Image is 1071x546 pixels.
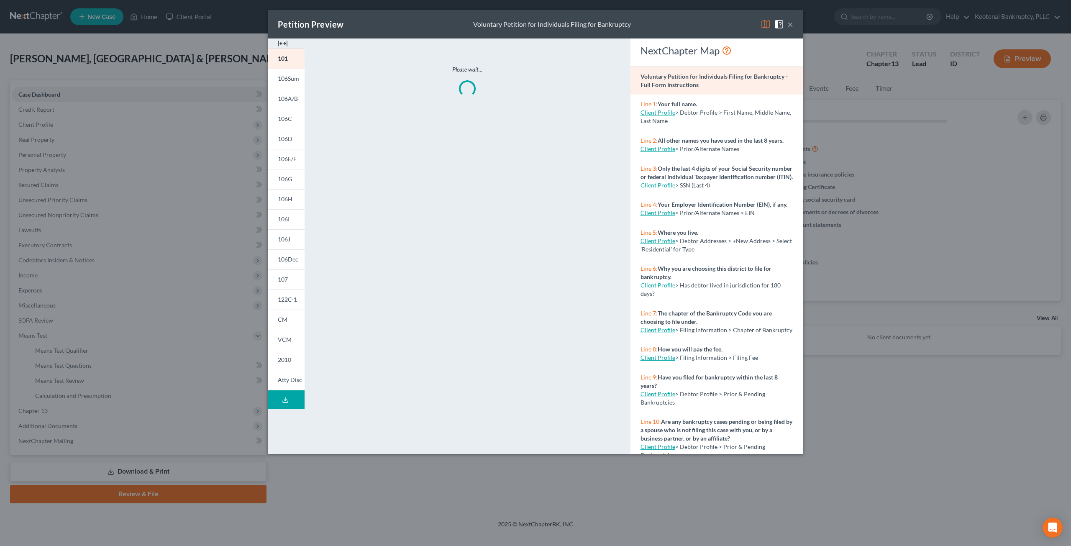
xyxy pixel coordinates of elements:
[268,350,305,370] a: 2010
[268,370,305,390] a: Atty Disc
[641,346,658,353] span: Line 8:
[675,145,739,152] span: > Prior/Alternate Names
[278,236,290,243] span: 106J
[473,20,631,29] div: Voluntary Petition for Individuals Filing for Bankruptcy
[278,55,288,62] span: 101
[641,418,661,425] span: Line 10:
[278,175,292,182] span: 106G
[641,137,658,144] span: Line 2:
[268,290,305,310] a: 122C-1
[641,165,793,180] strong: Only the last 4 digits of your Social Security number or federal Individual Taxpayer Identificati...
[278,356,291,363] span: 2010
[268,310,305,330] a: CM
[641,443,765,459] span: > Debtor Profile > Prior & Pending Bankruptcies
[641,109,675,116] a: Client Profile
[641,282,781,297] span: > Has debtor lived in jurisdiction for 180 days?
[278,95,298,102] span: 106A/B
[278,75,299,82] span: 106Sum
[278,115,292,122] span: 106C
[675,326,792,333] span: > Filing Information > Chapter of Bankruptcy
[641,209,675,216] a: Client Profile
[641,73,788,88] strong: Voluntary Petition for Individuals Filing for Bankruptcy - Full Form Instructions
[641,109,791,124] span: > Debtor Profile > First Name, Middle Name, Last Name
[278,195,292,203] span: 106H
[641,390,675,397] a: Client Profile
[278,135,292,142] span: 106D
[1043,518,1063,538] div: Open Intercom Messenger
[268,189,305,209] a: 106H
[658,346,723,353] strong: How you will pay the fee.
[787,19,793,29] button: ×
[641,265,771,280] strong: Why you are choosing this district to file for bankruptcy.
[641,374,778,389] strong: Have you filed for bankruptcy within the last 8 years?
[268,49,305,69] a: 101
[641,237,675,244] a: Client Profile
[641,354,675,361] a: Client Profile
[268,129,305,149] a: 106D
[641,326,675,333] a: Client Profile
[278,296,297,303] span: 122C-1
[268,209,305,229] a: 106I
[278,336,292,343] span: VCM
[641,44,793,57] div: NextChapter Map
[278,256,298,263] span: 106Dec
[641,165,658,172] span: Line 3:
[641,310,772,325] strong: The chapter of the Bankruptcy Code you are choosing to file under.
[641,310,658,317] span: Line 7:
[641,182,675,189] a: Client Profile
[268,330,305,350] a: VCM
[641,237,792,253] span: > Debtor Addresses > +New Address > Select 'Residential' for Type
[340,65,595,74] p: Please wait...
[268,89,305,109] a: 106A/B
[641,201,658,208] span: Line 4:
[641,229,658,236] span: Line 5:
[641,390,765,406] span: > Debtor Profile > Prior & Pending Bankruptcies
[278,276,288,283] span: 107
[268,229,305,249] a: 106J
[675,354,758,361] span: > Filing Information > Filing Fee
[675,209,755,216] span: > Prior/Alternate Names > EIN
[268,69,305,89] a: 106Sum
[268,109,305,129] a: 106C
[268,269,305,290] a: 107
[774,19,784,29] img: help-close-5ba153eb36485ed6c1ea00a893f15db1cb9b99d6cae46e1a8edb6c62d00a1a76.svg
[641,418,792,442] strong: Are any bankruptcy cases pending or being filed by a spouse who is not filing this case with you,...
[641,100,658,108] span: Line 1:
[658,100,697,108] strong: Your full name.
[278,215,290,223] span: 106I
[278,316,287,323] span: CM
[268,169,305,189] a: 106G
[268,149,305,169] a: 106E/F
[658,229,698,236] strong: Where you live.
[268,249,305,269] a: 106Dec
[761,19,771,29] img: map-eea8200ae884c6f1103ae1953ef3d486a96c86aabb227e865a55264e3737af1f.svg
[278,376,302,383] span: Atty Disc
[658,201,787,208] strong: Your Employer Identification Number (EIN), if any.
[641,265,658,272] span: Line 6:
[641,282,675,289] a: Client Profile
[278,18,343,30] div: Petition Preview
[641,443,675,450] a: Client Profile
[658,137,784,144] strong: All other names you have used in the last 8 years.
[641,374,658,381] span: Line 9:
[641,145,675,152] a: Client Profile
[278,38,288,49] img: expand-e0f6d898513216a626fdd78e52531dac95497ffd26381d4c15ee2fc46db09dca.svg
[675,182,710,189] span: > SSN (Last 4)
[278,155,297,162] span: 106E/F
